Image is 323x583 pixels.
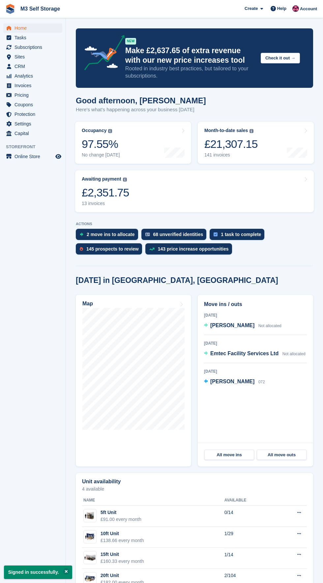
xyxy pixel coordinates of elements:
a: menu [3,62,62,71]
div: [DATE] [204,340,307,346]
a: menu [3,100,62,109]
span: 072 [258,380,265,384]
th: Available [224,495,275,506]
a: menu [3,71,62,81]
span: Not allocated [258,324,281,328]
span: Pricing [15,90,54,100]
div: 15ft Unit [101,551,144,558]
img: Nick Jones [292,5,299,12]
div: £138.66 every month [101,537,144,544]
div: 2 move ins to allocate [87,232,135,237]
p: 4 available [82,487,307,491]
p: Make £2,637.65 of extra revenue with our new price increases tool [125,46,255,65]
div: Month-to-date sales [204,128,248,133]
a: menu [3,52,62,61]
a: M3 Self Storage [18,3,63,14]
a: menu [3,152,62,161]
img: 10-ft-container.jpg [84,532,96,541]
img: prospect-51fa495bee0391a8d652442698ab0144808aea92771e9ea1ae160a38d050c398.svg [80,247,83,251]
p: ACTIONS [76,222,313,226]
p: Rooted in industry best practices, but tailored to your subscriptions. [125,65,255,80]
span: Tasks [15,33,54,42]
span: Sites [15,52,54,61]
th: Name [82,495,224,506]
span: [PERSON_NAME] [210,323,254,328]
img: icon-info-grey-7440780725fd019a000dd9b08b2336e03edf1995a4989e88bcd33f0948082b44.svg [108,129,112,133]
div: 68 unverified identities [153,232,203,237]
span: Settings [15,119,54,128]
h2: [DATE] in [GEOGRAPHIC_DATA], [GEOGRAPHIC_DATA] [76,276,278,285]
div: 13 invoices [82,201,129,206]
img: 125-sqft-unit.jpg [84,553,96,563]
img: price_increase_opportunities-93ffe204e8149a01c8c9dc8f82e8f89637d9d84a8eef4429ea346261dce0b2c0.svg [149,248,155,251]
h1: Good afternoon, [PERSON_NAME] [76,96,206,105]
a: 145 prospects to review [76,243,145,258]
a: menu [3,110,62,119]
a: menu [3,129,62,138]
h2: Unit availability [82,479,121,485]
h2: Map [82,301,93,307]
span: Online Store [15,152,54,161]
div: No change [DATE] [82,152,120,158]
a: 1 task to complete [210,229,268,243]
a: Map [76,295,191,466]
div: £21,307.15 [204,137,258,151]
button: Check it out → [261,53,300,64]
div: NEW [125,38,136,45]
a: 143 price increase opportunities [145,243,235,258]
div: 141 invoices [204,152,258,158]
a: 2 move ins to allocate [76,229,141,243]
div: 10ft Unit [101,530,144,537]
img: verify_identity-adf6edd0f0f0b5bbfe63781bf79b02c33cf7c696d77639b501bdc392416b5a36.svg [145,232,150,236]
span: Capital [15,129,54,138]
div: £91.00 every month [101,516,141,523]
div: 97.55% [82,137,120,151]
td: 1/29 [224,527,275,548]
span: Analytics [15,71,54,81]
span: Protection [15,110,54,119]
img: price-adjustments-announcement-icon-8257ccfd72463d97f412b2fc003d46551f7dbcb40ab6d574587a9cd5c0d94... [79,35,125,73]
span: [PERSON_NAME] [210,379,254,384]
a: Emtec Facility Services Ltd Not allocated [204,350,306,358]
span: Account [300,6,317,12]
td: 1/14 [224,548,275,569]
a: menu [3,23,62,33]
a: Preview store [54,153,62,160]
span: Subscriptions [15,43,54,52]
span: CRM [15,62,54,71]
a: menu [3,81,62,90]
img: stora-icon-8386f47178a22dfd0bd8f6a31ec36ba5ce8667c1dd55bd0f319d3a0aa187defe.svg [5,4,15,14]
div: £160.33 every month [101,558,144,565]
div: 145 prospects to review [86,246,139,252]
div: Awaiting payment [82,176,121,182]
img: icon-info-grey-7440780725fd019a000dd9b08b2336e03edf1995a4989e88bcd33f0948082b44.svg [123,178,127,182]
a: 68 unverified identities [141,229,210,243]
td: 0/14 [224,506,275,527]
p: Here's what's happening across your business [DATE] [76,106,206,114]
a: All move outs [257,450,307,460]
span: Create [245,5,258,12]
span: Invoices [15,81,54,90]
a: menu [3,90,62,100]
div: Occupancy [82,128,106,133]
span: Not allocated [282,352,306,356]
img: task-75834270c22a3079a89374b754ae025e5fb1db73e45f91037f5363f120a921f8.svg [214,232,218,236]
div: 5ft Unit [101,509,141,516]
div: [DATE] [204,312,307,318]
div: 143 price increase opportunities [158,246,229,252]
span: Help [277,5,286,12]
div: 1 task to complete [221,232,261,237]
img: move_ins_to_allocate_icon-fdf77a2bb77ea45bf5b3d319d69a93e2d87916cf1d5bf7949dd705db3b84f3ca.svg [80,232,83,236]
p: Signed in successfully. [4,566,72,579]
a: Month-to-date sales £21,307.15 141 invoices [198,122,314,164]
a: Awaiting payment £2,351.75 13 invoices [75,170,314,212]
span: Storefront [6,144,66,150]
span: Coupons [15,100,54,109]
h2: Move ins / outs [204,300,307,308]
span: Emtec Facility Services Ltd [210,351,279,356]
img: 32-sqft-unit.jpg [84,511,96,521]
a: All move ins [204,450,254,460]
div: [DATE] [204,368,307,374]
img: icon-info-grey-7440780725fd019a000dd9b08b2336e03edf1995a4989e88bcd33f0948082b44.svg [250,129,253,133]
a: menu [3,43,62,52]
